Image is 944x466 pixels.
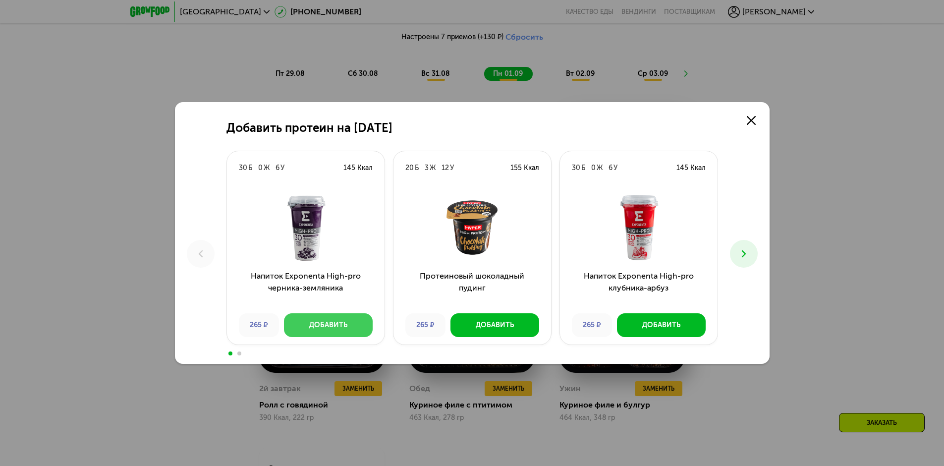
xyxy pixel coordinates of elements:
div: Ж [264,163,270,173]
h3: Напиток Exponenta High-pro черника-земляника [227,270,385,306]
div: 20 [405,163,414,173]
div: У [450,163,454,173]
div: 6 [276,163,279,173]
h2: Добавить протеин на [DATE] [226,121,392,135]
div: Б [581,163,585,173]
div: У [613,163,617,173]
div: Ж [597,163,603,173]
div: 265 ₽ [239,313,279,337]
div: Добавить [309,320,347,330]
div: 30 [239,163,247,173]
div: 30 [572,163,580,173]
div: Добавить [642,320,680,330]
div: 0 [258,163,263,173]
div: 0 [591,163,596,173]
div: Б [415,163,419,173]
div: 12 [442,163,449,173]
div: У [280,163,284,173]
div: Б [248,163,252,173]
div: 145 Ккал [343,163,373,173]
img: Напиток Exponenta High-pro черника-земляника [235,193,377,262]
div: Добавить [476,320,514,330]
div: 145 Ккал [676,163,706,173]
div: 265 ₽ [405,313,445,337]
div: 265 ₽ [572,313,612,337]
img: Протеиновый шоколадный пудинг [401,193,543,262]
button: Добавить [450,313,539,337]
button: Добавить [284,313,373,337]
button: Добавить [617,313,706,337]
div: 3 [425,163,429,173]
div: Ж [430,163,436,173]
div: 155 Ккал [510,163,539,173]
div: 6 [609,163,612,173]
h3: Протеиновый шоколадный пудинг [393,270,551,306]
img: Напиток Exponenta High-pro клубника-арбуз [568,193,710,262]
h3: Напиток Exponenta High-pro клубника-арбуз [560,270,718,306]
